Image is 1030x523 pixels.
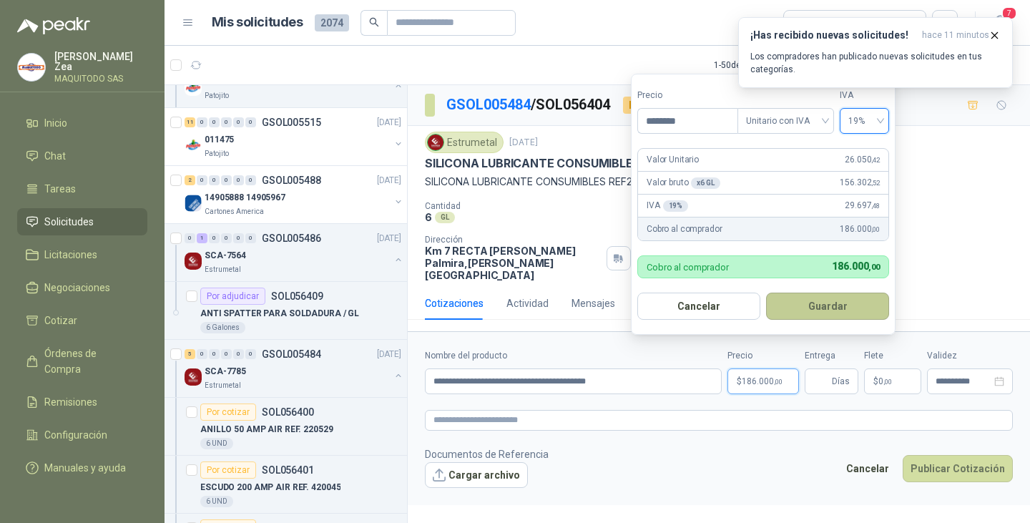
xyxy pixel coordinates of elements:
[17,109,147,137] a: Inicio
[873,377,878,386] span: $
[54,74,147,83] p: MAQUITODO SAS
[446,96,531,113] a: GSOL005484
[221,233,232,243] div: 0
[750,29,916,41] h3: ¡Has recibido nuevas solicitudes!
[165,456,407,514] a: Por cotizarSOL056401ESCUDO 200 AMP AIR REF. 4200456 UND
[17,421,147,449] a: Configuración
[197,233,207,243] div: 1
[17,340,147,383] a: Órdenes de Compra
[987,10,1013,36] button: 7
[623,97,689,114] div: Por cotizar
[185,253,202,270] img: Company Logo
[1001,6,1017,20] span: 7
[185,349,195,359] div: 5
[197,175,207,185] div: 0
[185,175,195,185] div: 2
[245,117,256,127] div: 0
[871,225,880,233] span: ,00
[428,135,443,150] img: Company Logo
[425,235,601,245] p: Dirección
[200,288,265,305] div: Por adjudicar
[727,368,799,394] p: $186.000,00
[209,117,220,127] div: 0
[185,233,195,243] div: 0
[17,307,147,334] a: Cotizar
[840,223,880,236] span: 186.000
[200,461,256,479] div: Por cotizar
[425,156,700,171] p: SILICONA LUBRICANTE CONSUMIBLES REF27055
[205,148,229,160] p: Patojito
[868,263,880,272] span: ,00
[805,349,858,363] label: Entrega
[18,54,45,81] img: Company Logo
[233,349,244,359] div: 0
[425,174,1013,190] p: SILICONA LUBRICANTE CONSUMIBLES REF27055
[883,378,892,386] span: ,00
[44,214,94,230] span: Solicitudes
[17,175,147,202] a: Tareas
[637,293,760,320] button: Cancelar
[793,15,823,31] div: Todas
[832,369,850,394] span: Días
[871,202,880,210] span: ,48
[17,142,147,170] a: Chat
[738,17,1013,88] button: ¡Has recibido nuevas solicitudes!hace 11 minutos Los compradores han publicado nuevas solicitudes...
[233,175,244,185] div: 0
[205,90,229,102] p: Patojito
[44,394,97,410] span: Remisiones
[691,177,720,189] div: x 6 GL
[509,136,538,150] p: [DATE]
[44,427,107,443] span: Configuración
[425,446,549,462] p: Documentos de Referencia
[377,174,401,187] p: [DATE]
[200,481,340,494] p: ESCUDO 200 AMP AIR REF. 420045
[766,293,889,320] button: Guardar
[377,232,401,245] p: [DATE]
[637,89,737,102] label: Precio
[262,233,321,243] p: GSOL005486
[922,29,989,41] span: hace 11 minutos
[750,50,1001,76] p: Los compradores han publicado nuevas solicitudes en tus categorías.
[647,199,688,212] p: IVA
[848,110,881,132] span: 19%
[425,132,504,153] div: Estrumetal
[832,260,880,272] span: 186.000
[927,349,1013,363] label: Validez
[647,223,722,236] p: Cobro al comprador
[425,295,484,311] div: Cotizaciones
[446,94,612,116] p: / SOL056404
[506,295,549,311] div: Actividad
[377,116,401,129] p: [DATE]
[200,404,256,421] div: Por cotizar
[185,79,202,96] img: Company Logo
[663,200,689,212] div: 19 %
[54,52,147,72] p: [PERSON_NAME] Zea
[44,115,67,131] span: Inicio
[271,291,323,301] p: SOL056409
[17,274,147,301] a: Negociaciones
[221,175,232,185] div: 0
[185,346,404,391] a: 5 0 0 0 0 0 GSOL005484[DATE] Company LogoSCA-7785Estrumetal
[165,398,407,456] a: Por cotizarSOL056400ANILLO 50 AMP AIR REF. 2205296 UND
[17,388,147,416] a: Remisiones
[864,349,921,363] label: Flete
[205,206,264,217] p: Cartones America
[774,378,783,386] span: ,00
[165,282,407,340] a: Por adjudicarSOL056409ANTI SPATTER PARA SOLDADURA / GL6 Galones
[903,455,1013,482] button: Publicar Cotización
[315,14,349,31] span: 2074
[17,241,147,268] a: Licitaciones
[746,110,825,132] span: Unitario con IVA
[714,54,802,77] div: 1 - 50 de 593
[44,181,76,197] span: Tareas
[262,117,321,127] p: GSOL005515
[435,212,455,223] div: GL
[185,230,404,275] a: 0 1 0 0 0 0 GSOL005486[DATE] Company LogoSCA-7564Estrumetal
[44,346,134,377] span: Órdenes de Compra
[245,233,256,243] div: 0
[17,454,147,482] a: Manuales y ayuda
[205,264,241,275] p: Estrumetal
[425,245,601,281] p: Km 7 RECTA [PERSON_NAME] Palmira , [PERSON_NAME][GEOGRAPHIC_DATA]
[200,423,333,436] p: ANILLO 50 AMP AIR REF. 220529
[185,195,202,212] img: Company Logo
